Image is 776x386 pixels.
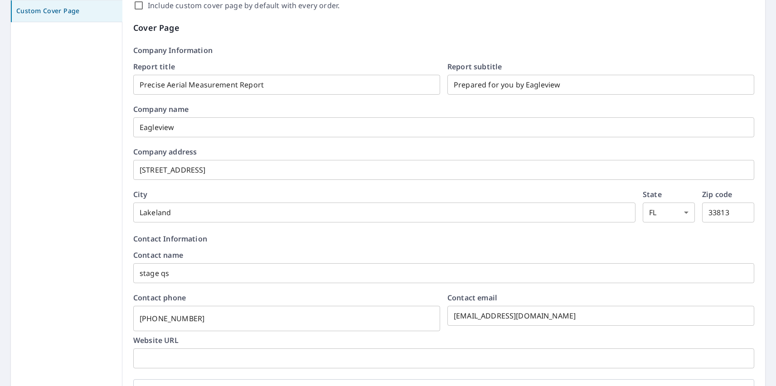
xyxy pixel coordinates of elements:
[133,294,440,301] label: Contact phone
[133,106,754,113] label: Company name
[643,203,695,222] div: FL
[133,233,754,244] p: Contact Information
[649,208,656,217] em: FL
[133,148,754,155] label: Company address
[643,191,695,198] label: State
[133,45,754,56] p: Company Information
[133,337,754,344] label: Website URL
[702,191,754,198] label: Zip code
[16,5,117,17] span: Custom Cover Page
[133,22,754,34] p: Cover Page
[447,63,754,70] label: Report subtitle
[133,63,440,70] label: Report title
[133,251,754,259] label: Contact name
[447,294,754,301] label: Contact email
[133,191,635,198] label: City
